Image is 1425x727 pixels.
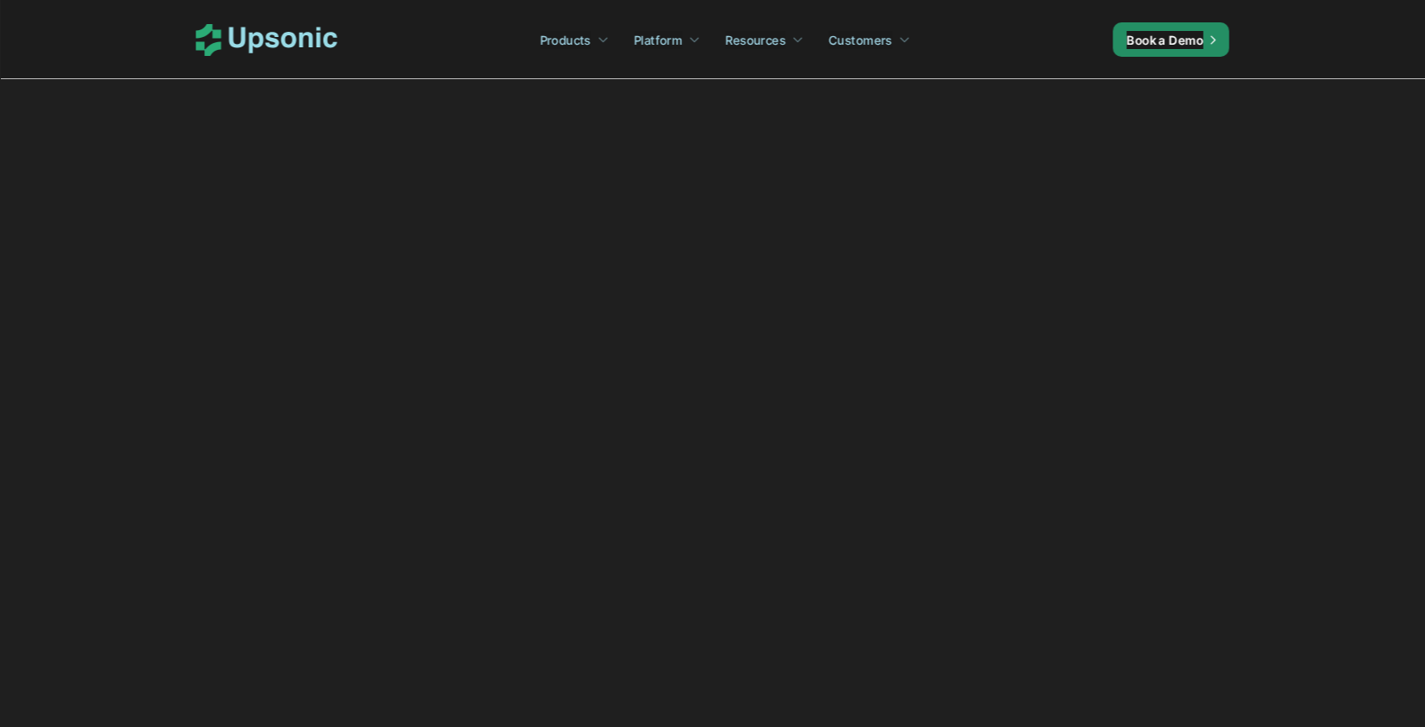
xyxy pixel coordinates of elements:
p: Book a Demo [785,435,877,465]
p: Customers [829,31,893,49]
p: Products [540,31,591,49]
p: Platform [634,31,682,49]
p: Book a Demo [1127,31,1204,49]
a: Book a Demo [1113,22,1230,57]
p: From onboarding to compliance to settlement to autonomous control. Work with %82 more efficiency ... [434,318,992,372]
a: Products [530,24,619,55]
p: Resources [726,31,786,49]
a: Play with interactive demo [515,408,756,466]
p: Play with interactive demo [536,418,722,455]
a: Book a Demo [764,425,909,477]
h2: Agentic AI Platform for FinTech Operations [416,146,1009,278]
